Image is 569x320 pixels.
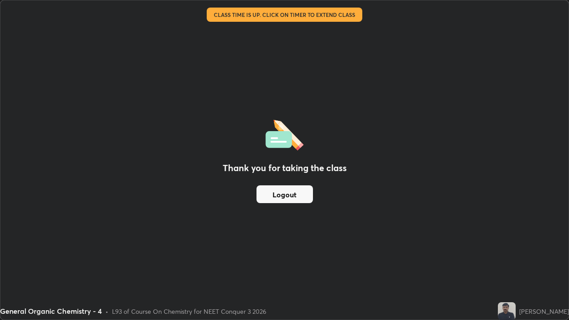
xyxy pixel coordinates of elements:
img: offlineFeedback.1438e8b3.svg [265,117,304,151]
button: Logout [256,185,313,203]
h2: Thank you for taking the class [223,161,347,175]
div: [PERSON_NAME] [519,307,569,316]
img: cebc6562cc024a508bd45016ab6f3ab8.jpg [498,302,516,320]
div: L93 of Course On Chemistry for NEET Conquer 3 2026 [112,307,266,316]
div: • [105,307,108,316]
